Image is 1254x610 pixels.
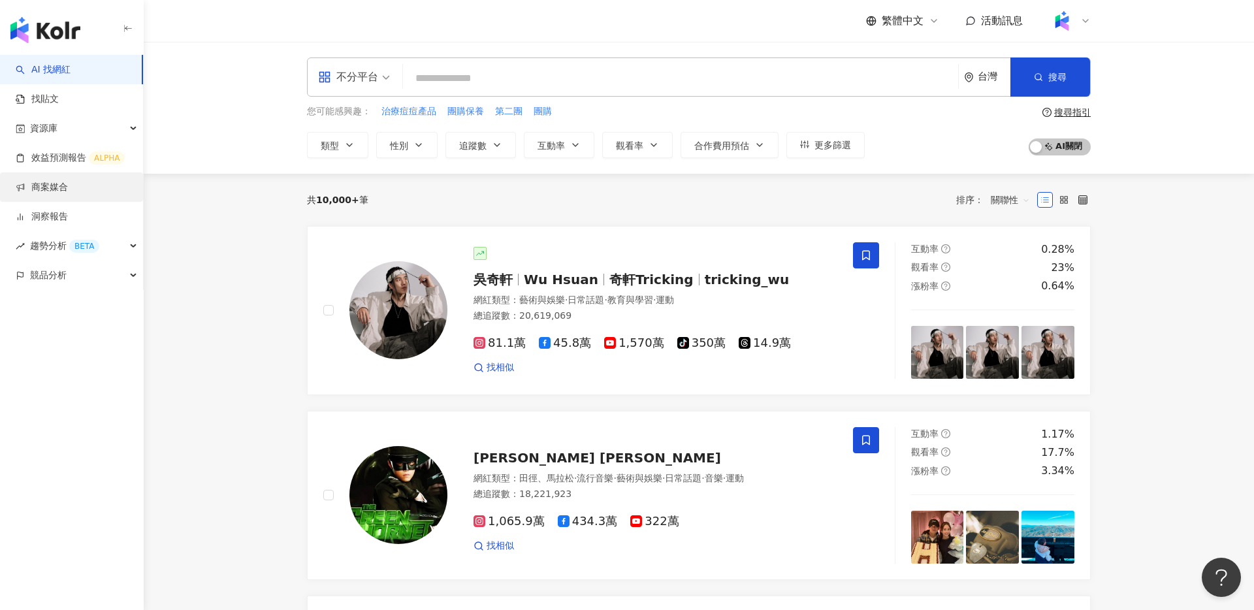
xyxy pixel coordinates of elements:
[349,446,447,544] img: KOL Avatar
[16,181,68,194] a: 商案媒合
[381,104,437,119] button: 治療痘痘產品
[10,17,80,43] img: logo
[941,429,950,438] span: question-circle
[911,281,939,291] span: 漲粉率
[616,140,643,151] span: 觀看率
[69,240,99,253] div: BETA
[519,295,565,305] span: 藝術與娛樂
[1041,445,1074,460] div: 17.7%
[911,244,939,254] span: 互動率
[318,71,331,84] span: appstore
[474,515,545,528] span: 1,065.9萬
[911,466,939,476] span: 漲粉率
[16,63,71,76] a: searchAI 找網紅
[964,72,974,82] span: environment
[574,473,577,483] span: ·
[16,242,25,251] span: rise
[534,105,552,118] span: 團購
[630,515,679,528] span: 322萬
[677,336,726,350] span: 350萬
[447,105,484,118] span: 團購保養
[568,295,604,305] span: 日常話題
[662,473,665,483] span: ·
[739,336,791,350] span: 14.9萬
[495,105,522,118] span: 第二團
[376,132,438,158] button: 性別
[966,511,1019,564] img: post-image
[565,295,568,305] span: ·
[604,336,664,350] span: 1,570萬
[609,272,694,287] span: 奇軒Tricking
[474,539,514,553] a: 找相似
[607,295,653,305] span: 教育與學習
[911,511,964,564] img: post-image
[911,447,939,457] span: 觀看率
[474,450,721,466] span: [PERSON_NAME] [PERSON_NAME]
[1041,279,1074,293] div: 0.64%
[474,472,837,485] div: 網紅類型 ：
[941,447,950,457] span: question-circle
[307,105,371,118] span: 您可能感興趣：
[533,104,553,119] button: 團購
[459,140,487,151] span: 追蹤數
[981,14,1023,27] span: 活動訊息
[487,539,514,553] span: 找相似
[474,272,513,287] span: 吳奇軒
[447,104,485,119] button: 團購保養
[1021,326,1074,379] img: post-image
[519,473,574,483] span: 田徑、馬拉松
[390,140,408,151] span: 性別
[956,189,1037,210] div: 排序：
[705,272,790,287] span: tricking_wu
[30,261,67,290] span: 競品分析
[814,140,851,150] span: 更多篩選
[30,114,57,143] span: 資源庫
[349,261,447,359] img: KOL Avatar
[911,428,939,439] span: 互動率
[487,361,514,374] span: 找相似
[307,132,368,158] button: 類型
[524,272,598,287] span: Wu Hsuan
[613,473,616,483] span: ·
[474,310,837,323] div: 總追蹤數 ： 20,619,069
[681,132,779,158] button: 合作費用預估
[705,473,723,483] span: 音樂
[1010,57,1090,97] button: 搜尋
[16,93,59,106] a: 找貼文
[941,244,950,253] span: question-circle
[1054,107,1091,118] div: 搜尋指引
[474,361,514,374] a: 找相似
[307,226,1091,395] a: KOL Avatar吳奇軒Wu Hsuan奇軒Trickingtricking_wu網紅類型：藝術與娛樂·日常話題·教育與學習·運動總追蹤數：20,619,06981.1萬45.8萬1,570萬...
[653,295,656,305] span: ·
[604,295,607,305] span: ·
[16,210,68,223] a: 洞察報告
[617,473,662,483] span: 藝術與娛樂
[665,473,701,483] span: 日常話題
[307,411,1091,580] a: KOL Avatar[PERSON_NAME] [PERSON_NAME]網紅類型：田徑、馬拉松·流行音樂·藝術與娛樂·日常話題·音樂·運動總追蹤數：18,221,9231,065.9萬434....
[321,140,339,151] span: 類型
[30,231,99,261] span: 趨勢分析
[577,473,613,483] span: 流行音樂
[318,67,378,88] div: 不分平台
[474,488,837,501] div: 總追蹤數 ： 18,221,923
[966,326,1019,379] img: post-image
[539,336,591,350] span: 45.8萬
[1041,242,1074,257] div: 0.28%
[941,281,950,291] span: question-circle
[1021,511,1074,564] img: post-image
[1048,72,1067,82] span: 搜尋
[1041,427,1074,441] div: 1.17%
[538,140,565,151] span: 互動率
[316,195,359,205] span: 10,000+
[786,132,865,158] button: 更多篩選
[474,336,526,350] span: 81.1萬
[381,105,436,118] span: 治療痘痘產品
[558,515,618,528] span: 434.3萬
[524,132,594,158] button: 互動率
[694,140,749,151] span: 合作費用預估
[941,263,950,272] span: question-circle
[1041,464,1074,478] div: 3.34%
[307,195,368,205] div: 共 筆
[726,473,744,483] span: 運動
[474,294,837,307] div: 網紅類型 ：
